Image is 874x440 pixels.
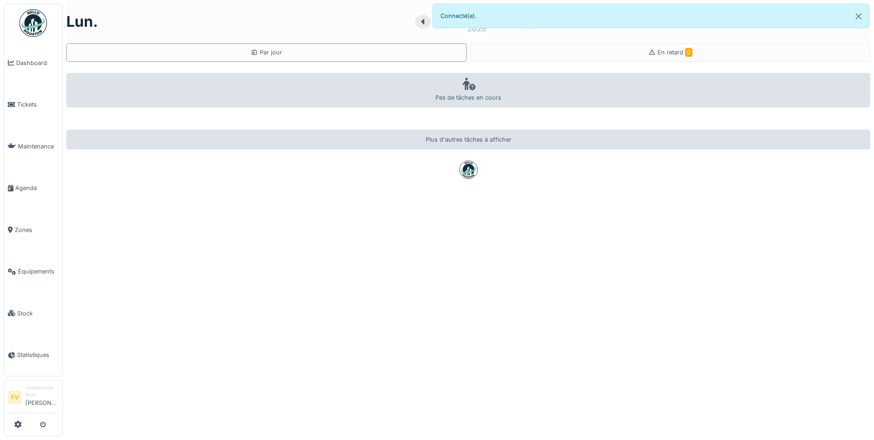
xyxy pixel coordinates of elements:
span: Agenda [15,184,59,192]
a: Stock [4,292,62,334]
li: FV [8,391,22,404]
span: 0 [685,48,692,57]
a: Équipements [4,251,62,293]
a: FV Gestionnaire local[PERSON_NAME] [8,384,59,413]
a: Tickets [4,84,62,126]
span: Tickets [17,100,59,109]
div: Pas de tâches en cours [66,73,870,107]
div: Gestionnaire local [25,384,59,398]
span: Stock [17,309,59,318]
a: Zones [4,209,62,251]
span: Dashboard [16,59,59,67]
div: Plus d'autres tâches à afficher [66,130,870,149]
button: Close [848,4,869,29]
span: Zones [15,226,59,234]
span: Statistiques [17,351,59,359]
a: Agenda [4,167,62,209]
div: 2025 [467,23,486,34]
span: En retard [657,49,692,56]
span: Équipements [18,267,59,276]
a: Dashboard [4,42,62,84]
h1: lun. [66,13,98,30]
a: Statistiques [4,334,62,376]
img: badge-BVDL4wpA.svg [459,161,478,179]
li: [PERSON_NAME] [25,384,59,411]
div: Connecté(e). [433,4,870,28]
img: Badge_color-CXgf-gQk.svg [19,9,47,37]
a: Maintenance [4,125,62,167]
span: Maintenance [18,142,59,151]
div: Par jour [251,48,282,57]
